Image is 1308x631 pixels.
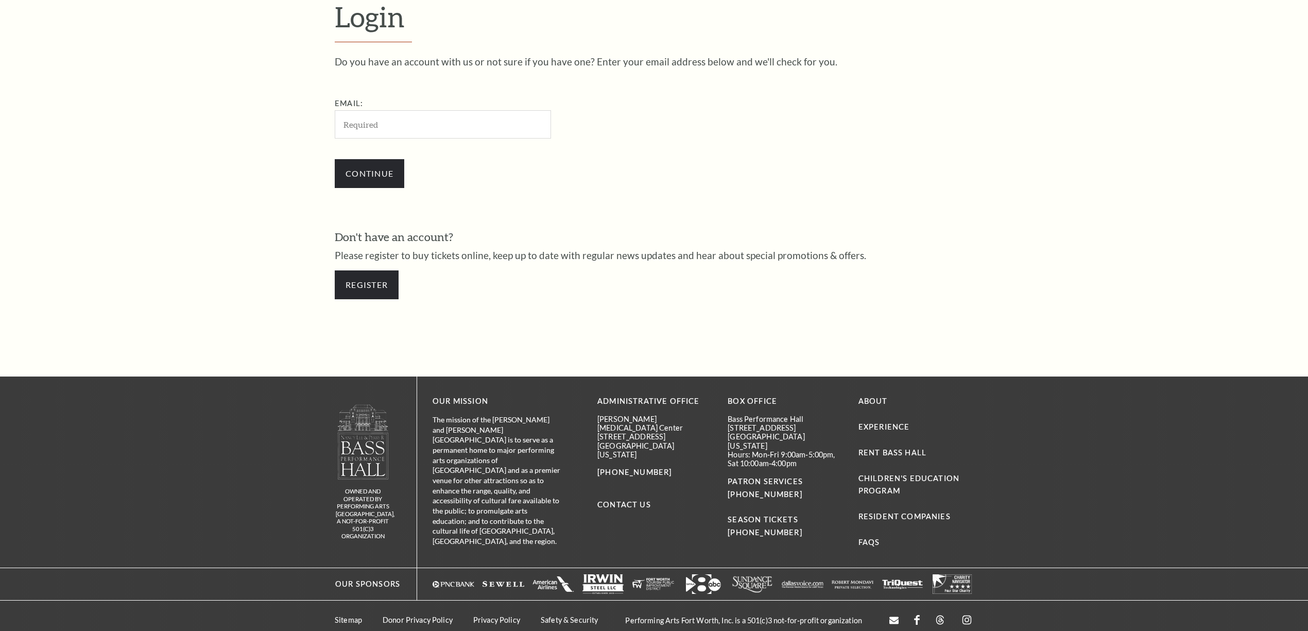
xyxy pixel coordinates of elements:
[337,404,389,480] img: logo-footer.png
[541,616,598,624] a: Safety & Security
[335,110,551,139] input: Required
[597,500,651,509] a: Contact Us
[433,395,561,408] p: OUR MISSION
[336,488,390,540] p: owned and operated by Performing Arts [GEOGRAPHIC_DATA], A NOT-FOR-PROFIT 501(C)3 ORGANIZATION
[597,395,712,408] p: Administrative Office
[858,397,888,405] a: About
[858,538,880,547] a: FAQs
[483,574,524,594] img: sewell-revised_117x55.png
[682,574,724,594] img: wfaa2.png
[597,466,712,479] p: [PHONE_NUMBER]
[433,415,561,547] p: The mission of the [PERSON_NAME] and [PERSON_NAME][GEOGRAPHIC_DATA] is to serve as a permanent ho...
[433,574,474,594] img: pncbank_websitefooter_117x55.png
[728,501,842,539] p: SEASON TICKETS [PHONE_NUMBER]
[932,574,973,594] img: charitynavlogo2.png
[858,448,926,457] a: Rent Bass Hall
[473,616,520,624] a: Privacy Policy
[728,423,842,432] p: [STREET_ADDRESS]
[858,512,951,521] a: Resident Companies
[832,574,873,594] img: robertmondavi_logo117x55.png
[615,616,872,625] p: Performing Arts Fort Worth, Inc. is a 501(c)3 not-for-profit organization
[882,574,923,594] img: triquest_footer_logo.png
[632,574,674,594] img: fwtpid-websitefooter-117x55.png
[728,475,842,501] p: PATRON SERVICES [PHONE_NUMBER]
[335,229,973,245] h3: Don't have an account?
[728,395,842,408] p: BOX OFFICE
[597,441,712,459] p: [GEOGRAPHIC_DATA][US_STATE]
[597,415,712,433] p: [PERSON_NAME][MEDICAL_DATA] Center
[582,574,624,594] img: irwinsteel_websitefooter_117x55.png
[325,578,400,591] p: Our Sponsors
[732,574,773,594] img: sundance117x55.png
[383,616,453,624] a: Donor Privacy Policy
[335,616,362,624] a: Sitemap
[532,574,574,594] img: aa_stacked2_117x55.png
[597,432,712,441] p: [STREET_ADDRESS]
[335,270,399,299] a: Register
[335,159,404,188] input: Continue
[335,57,973,66] p: Do you have an account with us or not sure if you have one? Enter your email address below and we...
[858,422,910,431] a: Experience
[335,99,363,108] label: Email:
[728,432,842,450] p: [GEOGRAPHIC_DATA][US_STATE]
[728,415,842,423] p: Bass Performance Hall
[728,450,842,468] p: Hours: Mon-Fri 9:00am-5:00pm, Sat 10:00am-4:00pm
[335,250,973,260] p: Please register to buy tickets online, keep up to date with regular news updates and hear about s...
[782,574,823,594] img: dallasvoice117x55.png
[858,474,959,496] a: Children's Education Program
